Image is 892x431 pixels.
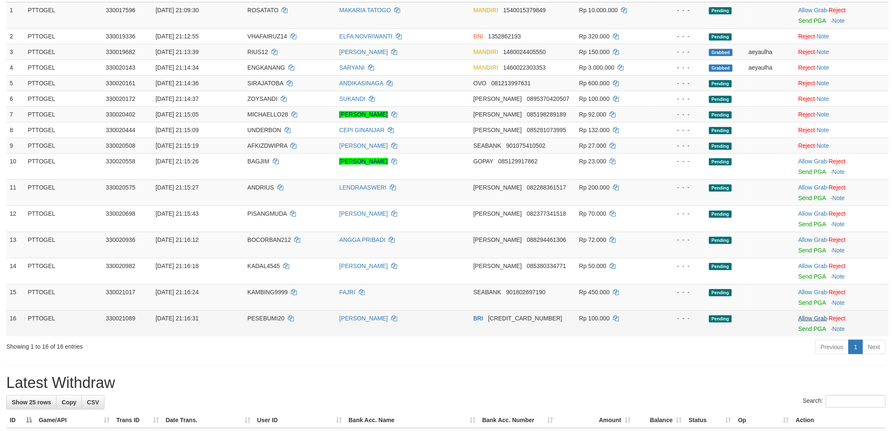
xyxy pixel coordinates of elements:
span: BNI [473,33,483,40]
span: Copy 1480024405550 to clipboard [503,49,546,55]
span: Rp 200.000 [579,184,610,191]
div: - - - [657,157,702,165]
td: 7 [6,106,24,122]
span: ZOYSANDI [247,95,278,102]
td: · [795,122,889,138]
td: · [795,28,889,44]
a: Send PGA [798,17,826,24]
span: 330020161 [106,80,135,87]
span: Pending [709,289,732,296]
div: - - - [657,236,702,244]
span: Pending [709,143,732,150]
td: 1 [6,2,24,29]
th: Bank Acc. Number: activate to sort column ascending [479,412,556,428]
span: · [798,236,829,243]
a: Send PGA [798,195,826,201]
span: SIRAJATOBA [247,80,283,87]
td: aeyaulha [745,44,795,60]
a: Allow Grab [798,158,827,165]
span: Copy 1460022303353 to clipboard [503,64,546,71]
span: Rp 100.000 [579,95,610,102]
span: GOPAY [473,158,493,165]
td: 9 [6,138,24,153]
td: 5 [6,75,24,91]
span: Copy 1352862193 to clipboard [488,33,521,40]
span: [DATE] 21:15:26 [156,158,199,165]
th: Balance: activate to sort column ascending [634,412,685,428]
td: · [795,44,889,60]
span: PISANGMUDA [247,210,287,217]
span: Rp 23.000 [579,158,607,165]
span: · [798,184,829,191]
a: Note [833,168,845,175]
th: Bank Acc. Name: activate to sort column ascending [345,412,479,428]
td: PTTOGEL [24,106,102,122]
a: Reject [829,184,846,191]
span: ENGKANANG [247,64,285,71]
a: SUKANDI [339,95,365,102]
span: Copy 570101046116535 to clipboard [488,315,562,322]
span: MANDIRI [473,49,498,55]
a: Send PGA [798,273,826,280]
a: SARYANI [339,64,365,71]
span: OVO [473,80,486,87]
a: Previous [815,340,849,354]
span: · [798,315,829,322]
a: [PERSON_NAME] [339,142,388,149]
td: PTTOGEL [24,122,102,138]
span: Pending [709,33,732,41]
a: [PERSON_NAME] [339,49,388,55]
td: · [795,153,889,179]
span: BAGJIM [247,158,269,165]
span: Copy 088294461306 to clipboard [527,236,566,243]
a: Reject [829,210,846,217]
span: 330021089 [106,315,135,322]
td: 10 [6,153,24,179]
a: Note [833,247,845,254]
a: Note [817,142,830,149]
span: Rp 70.000 [579,210,607,217]
span: Pending [709,96,732,103]
div: - - - [657,95,702,103]
a: ANGGA PRIBADI [339,236,386,243]
span: Copy 085198289189 to clipboard [527,111,566,118]
span: [DATE] 21:09:30 [156,7,199,14]
span: [DATE] 21:14:37 [156,95,199,102]
span: [DATE] 21:15:19 [156,142,199,149]
span: 330019336 [106,33,135,40]
span: 330017596 [106,7,135,14]
span: MICHAELLO28 [247,111,288,118]
span: 330019682 [106,49,135,55]
span: 330020402 [106,111,135,118]
th: Status: activate to sort column ascending [685,412,735,428]
a: Note [833,325,845,332]
span: ANDRIUS [247,184,274,191]
a: [PERSON_NAME] [339,263,388,269]
td: 6 [6,91,24,106]
a: Allow Grab [798,184,827,191]
a: Show 25 rows [6,395,56,409]
a: Note [833,17,845,24]
span: Rp 100.000 [579,315,610,322]
a: Copy [56,395,82,409]
div: Showing 1 to 16 of 16 entries [6,339,365,351]
td: PTTOGEL [24,258,102,284]
td: 8 [6,122,24,138]
span: [PERSON_NAME] [473,127,522,133]
span: BRI [473,315,483,322]
span: [PERSON_NAME] [473,184,522,191]
td: 13 [6,232,24,258]
span: · [798,289,829,295]
th: User ID: activate to sort column ascending [254,412,345,428]
span: [PERSON_NAME] [473,111,522,118]
div: - - - [657,48,702,56]
a: Reject [798,142,815,149]
td: · [795,60,889,75]
a: Reject [798,33,815,40]
a: Note [817,127,830,133]
span: Copy 1540015379849 to clipboard [503,7,546,14]
td: aeyaulha [745,60,795,75]
span: RIUS12 [247,49,268,55]
span: Pending [709,237,732,244]
td: · [795,106,889,122]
